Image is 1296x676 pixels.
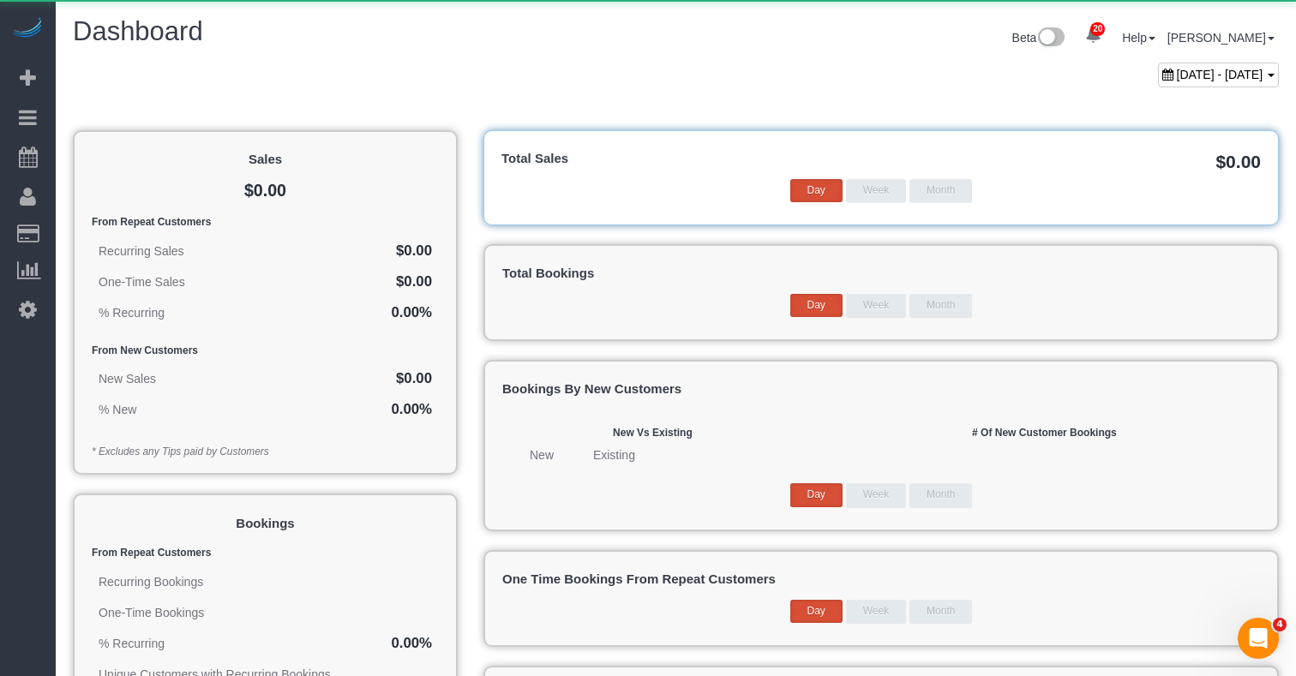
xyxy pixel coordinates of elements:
[1090,22,1105,36] span: 20
[846,294,906,317] button: Week
[92,363,288,394] td: New Sales
[1273,618,1287,631] span: 4
[1036,27,1065,50] img: New interface
[501,152,1261,166] h4: Total Sales
[92,597,375,628] td: One-Time Bookings
[92,236,316,266] td: Recurring Sales
[288,394,439,425] td: 0.00%
[790,179,843,202] button: Day
[10,17,45,41] img: Automaid Logo
[92,547,439,559] h5: From Repeat Customers
[92,345,439,356] h5: From New Customers
[1077,17,1110,55] a: 20
[92,446,269,458] em: * Excludes any Tips paid by Customers
[92,394,288,425] td: % New
[1012,31,1065,45] a: Beta
[561,446,639,464] li: Existing
[829,428,1260,439] h5: # of New Customer Bookings
[846,600,906,623] button: Week
[846,483,906,506] button: Week
[909,294,972,317] button: Month
[909,600,972,623] button: Month
[909,179,972,202] button: Month
[846,179,906,202] button: Week
[1177,68,1263,81] span: [DATE] - [DATE]
[1238,618,1279,659] iframe: Intercom live chat
[909,483,972,506] button: Month
[92,297,316,328] td: % Recurring
[1215,152,1261,171] span: $0.00
[92,517,439,531] h4: Bookings
[73,16,203,46] span: Dashboard
[502,382,1260,397] h4: Bookings by New Customers
[92,182,439,200] h2: $0.00
[1167,31,1275,45] a: [PERSON_NAME]
[502,428,803,439] h5: New vs Existing
[498,446,558,464] li: New
[316,236,439,266] td: $0.00
[288,363,439,394] td: $0.00
[316,266,439,297] td: $0.00
[1122,31,1155,45] a: Help
[790,600,843,623] button: Day
[502,266,1260,281] h4: Total Bookings
[502,572,1260,587] h4: One Time Bookings From Repeat Customers
[790,294,843,317] button: Day
[92,153,439,167] h4: Sales
[92,266,316,297] td: One-Time Sales
[375,628,439,659] td: 0.00%
[92,217,439,228] h5: From Repeat Customers
[92,628,375,659] td: % Recurring
[316,297,439,328] td: 0.00%
[790,483,843,506] button: Day
[92,566,375,597] td: Recurring Bookings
